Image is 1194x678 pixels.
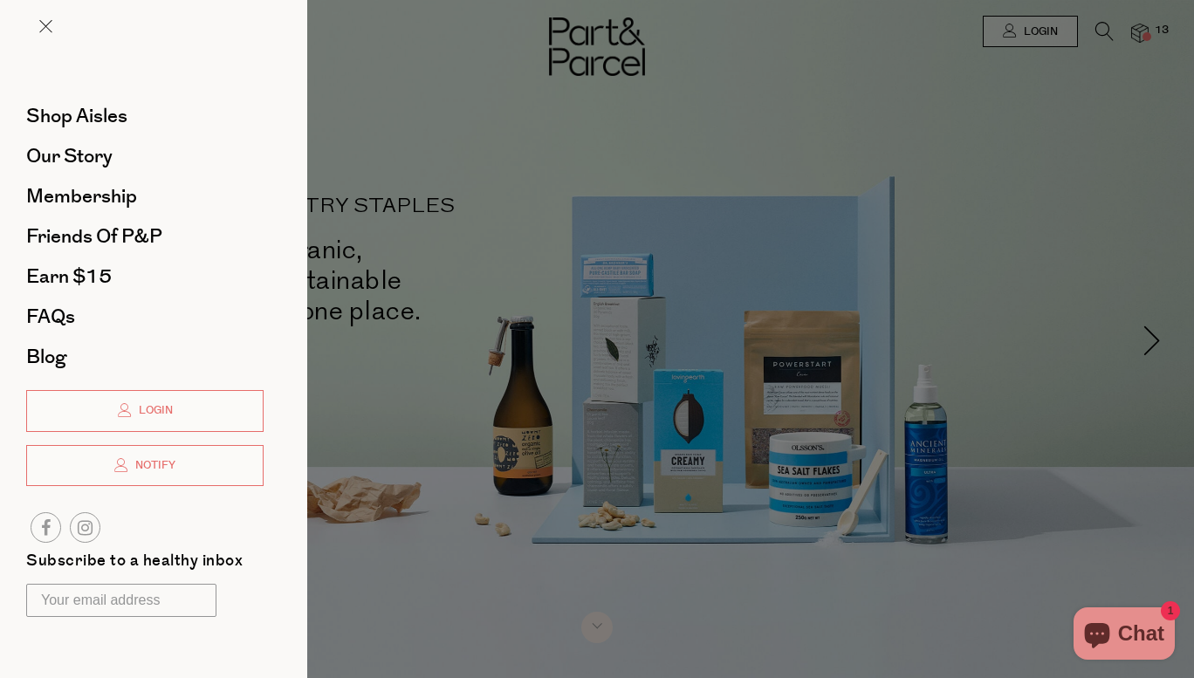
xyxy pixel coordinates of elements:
[26,584,216,617] input: Your email address
[134,403,173,418] span: Login
[26,267,264,286] a: Earn $15
[26,390,264,432] a: Login
[26,303,75,331] span: FAQs
[26,347,264,366] a: Blog
[131,458,175,473] span: Notify
[26,223,162,250] span: Friends of P&P
[26,147,264,166] a: Our Story
[26,307,264,326] a: FAQs
[26,553,243,575] label: Subscribe to a healthy inbox
[26,187,264,206] a: Membership
[26,106,264,126] a: Shop Aisles
[26,445,264,487] a: Notify
[26,263,112,291] span: Earn $15
[26,142,113,170] span: Our Story
[26,227,264,246] a: Friends of P&P
[26,102,127,130] span: Shop Aisles
[26,343,66,371] span: Blog
[26,182,137,210] span: Membership
[1068,607,1180,664] inbox-online-store-chat: Shopify online store chat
